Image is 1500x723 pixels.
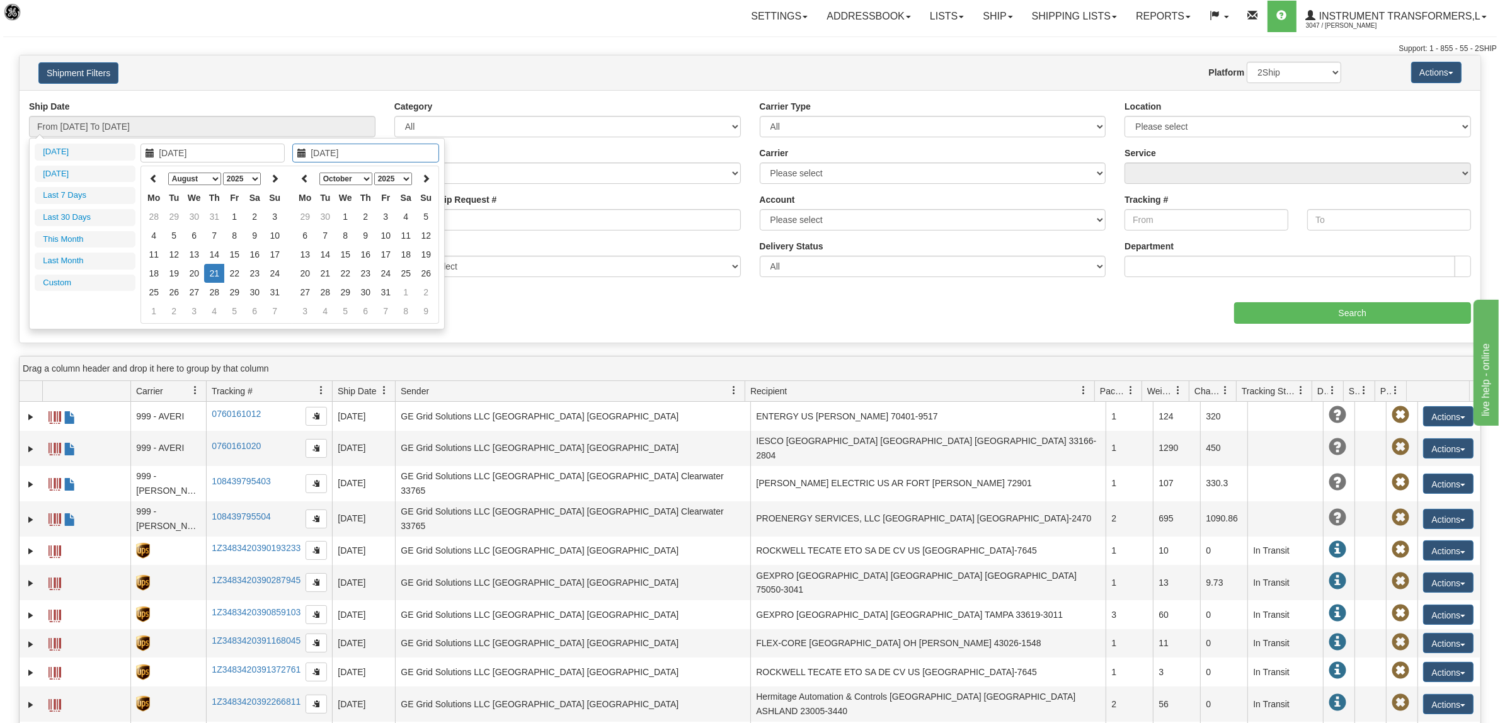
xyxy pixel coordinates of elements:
td: 330.3 [1200,466,1247,501]
td: 1290 [1153,431,1200,466]
label: Platform [1209,66,1245,79]
button: Actions [1423,694,1474,714]
a: Sender filter column settings [723,380,745,401]
a: 0760161012 [212,409,261,419]
button: Shipment Filters [38,62,118,84]
button: Copy to clipboard [306,510,327,528]
td: 9 [244,226,265,245]
span: Sender [401,385,429,397]
a: Label [49,661,61,681]
td: 28 [204,283,224,302]
td: 25 [396,264,416,283]
td: 26 [164,283,184,302]
td: 7 [375,302,396,321]
td: 14 [204,245,224,264]
a: Weight filter column settings [1167,380,1189,401]
td: 27 [295,283,315,302]
button: Copy to clipboard [306,663,327,681]
span: Instrument Transformers,L [1316,11,1480,21]
td: 6 [295,226,315,245]
td: 1 [1106,629,1153,658]
td: [DATE] [332,431,395,466]
td: 1 [144,302,164,321]
a: Delivery Status filter column settings [1322,380,1343,401]
label: Ship Date [29,100,70,113]
td: 21 [315,264,335,283]
td: 15 [224,245,244,264]
td: 8 [396,302,416,321]
a: 108439795504 [212,511,270,521]
span: Pickup Not Assigned [1392,438,1409,456]
td: 28 [315,283,335,302]
td: 3 [1106,600,1153,629]
td: 4 [396,207,416,226]
label: Location [1125,100,1161,113]
th: Tu [164,188,184,207]
a: Label [49,508,61,528]
label: Account [760,193,795,206]
td: GE Grid Solutions LLC [GEOGRAPHIC_DATA] [GEOGRAPHIC_DATA] [395,402,750,431]
td: 1 [224,207,244,226]
a: Charge filter column settings [1215,380,1236,401]
td: 0 [1200,600,1247,629]
a: Lists [920,1,973,32]
td: FLEX-CORE [GEOGRAPHIC_DATA] OH [PERSON_NAME] 43026-1548 [750,629,1106,658]
a: Tracking # filter column settings [311,380,332,401]
td: 1 [335,207,355,226]
div: live help - online [9,8,117,23]
a: Addressbook [817,1,920,32]
span: Shipment Issues [1349,385,1360,397]
td: 3 [1153,658,1200,686]
a: BOL / CMR [64,406,76,426]
td: 320 [1200,402,1247,431]
button: Copy to clipboard [306,474,327,493]
a: Recipient filter column settings [1073,380,1094,401]
a: BOL / CMR [64,472,76,492]
td: GE Grid Solutions LLC [GEOGRAPHIC_DATA] [GEOGRAPHIC_DATA] Clearwater 33765 [395,501,750,537]
label: Carrier Type [760,100,811,113]
td: 4 [315,302,335,321]
th: Mo [295,188,315,207]
span: Unknown [1329,406,1346,424]
td: 20 [184,264,204,283]
a: Expand [25,638,37,651]
button: Actions [1423,662,1474,682]
a: Packages filter column settings [1120,380,1142,401]
td: 0 [1200,537,1247,566]
td: 7 [315,226,335,245]
th: Fr [375,188,396,207]
td: 21 [204,264,224,283]
button: Actions [1423,572,1474,593]
a: Expand [25,478,37,491]
td: 23 [355,264,375,283]
td: 5 [335,302,355,321]
td: 1090.86 [1200,501,1247,537]
a: Expand [25,545,37,557]
td: 1 [1106,537,1153,566]
td: In Transit [1247,537,1323,566]
td: ROCKWELL TECATE ETO SA DE CV US [GEOGRAPHIC_DATA]-7645 [750,537,1106,566]
span: Weight [1147,385,1174,397]
td: 7 [265,302,285,321]
td: 9.73 [1200,565,1247,600]
li: Custom [35,275,135,292]
span: Delivery Status [1317,385,1328,397]
td: 26 [416,264,436,283]
td: ROCKWELL TECATE ETO SA DE CV US [GEOGRAPHIC_DATA]-7645 [750,658,1106,686]
td: [DATE] [332,600,395,629]
td: Hermitage Automation & Controls [GEOGRAPHIC_DATA] [GEOGRAPHIC_DATA] ASHLAND 23005-3440 [750,686,1106,722]
td: In Transit [1247,658,1323,686]
th: Su [265,188,285,207]
td: 2 [355,207,375,226]
td: [DATE] [332,402,395,431]
td: In Transit [1247,686,1323,722]
th: Sa [396,188,416,207]
a: 1Z3483420391168045 [212,635,301,646]
td: 23 [244,264,265,283]
td: 20 [295,264,315,283]
th: Sa [244,188,265,207]
a: 1Z3483420391372761 [212,664,301,675]
button: Actions [1423,438,1474,458]
input: To [1307,209,1471,231]
li: [DATE] [35,144,135,161]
